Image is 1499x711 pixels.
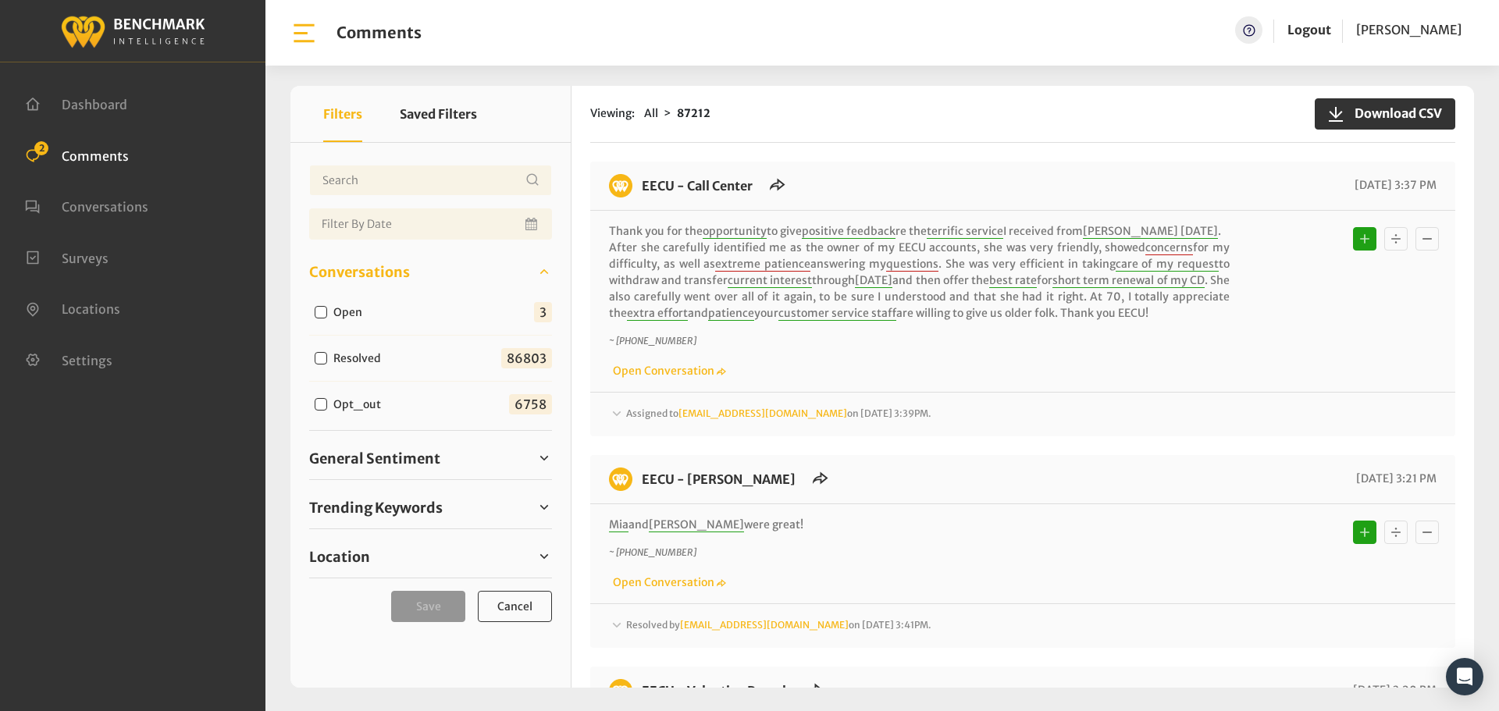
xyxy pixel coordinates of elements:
[25,95,127,111] a: Dashboard
[1315,98,1455,130] button: Download CSV
[509,394,552,414] span: 6758
[778,306,896,321] span: customer service staff
[309,165,552,196] input: Username
[609,517,628,532] span: Mia
[649,517,744,532] span: [PERSON_NAME]
[62,148,129,163] span: Comments
[60,12,205,50] img: benchmark
[703,224,767,239] span: opportunity
[609,467,632,491] img: benchmark
[632,467,805,491] h6: EECU - Clovis West
[309,208,552,240] input: Date range input field
[1349,683,1437,697] span: [DATE] 3:20 PM
[609,223,1230,322] p: Thank you for the to give re the I received from . After she carefully identified me as the owner...
[534,302,552,322] span: 3
[644,106,658,120] span: All
[501,348,552,368] span: 86803
[626,407,931,419] span: Assigned to on [DATE] 3:39PM.
[715,257,810,272] span: extreme patience
[25,147,129,162] a: Comments 2
[309,545,552,568] a: Location
[336,23,422,42] h1: Comments
[609,679,632,702] img: benchmark
[309,496,552,519] a: Trending Keywords
[1052,273,1205,288] span: short term renewal of my CD
[609,546,696,558] i: ~ [PHONE_NUMBER]
[62,97,127,112] span: Dashboard
[315,398,327,411] input: Opt_out
[400,86,477,142] button: Saved Filters
[927,224,1003,239] span: terrific service
[323,86,362,142] button: Filters
[802,224,895,239] span: positive feedback
[62,301,120,317] span: Locations
[25,300,120,315] a: Locations
[1349,517,1443,548] div: Basic example
[25,249,109,265] a: Surveys
[315,306,327,318] input: Open
[1345,104,1442,123] span: Download CSV
[855,273,892,288] span: [DATE]
[642,683,790,699] a: EECU - Valentine Branch
[609,617,1437,635] div: Resolved by[EMAIL_ADDRESS][DOMAIN_NAME]on [DATE] 3:41PM.
[1145,240,1193,255] span: concerns
[677,106,710,120] strong: 87212
[522,208,543,240] button: Open Calendar
[728,273,812,288] span: current interest
[590,105,635,122] span: Viewing:
[609,575,726,589] a: Open Conversation
[328,350,393,367] label: Resolved
[290,20,318,47] img: bar
[1116,257,1219,272] span: care of my request
[309,260,552,283] a: Conversations
[328,396,393,413] label: Opt_out
[309,497,443,518] span: Trending Keywords
[627,306,688,321] span: extra effort
[25,351,112,367] a: Settings
[62,352,112,368] span: Settings
[1351,178,1437,192] span: [DATE] 3:37 PM
[609,405,1437,424] div: Assigned to[EMAIL_ADDRESS][DOMAIN_NAME]on [DATE] 3:39PM.
[1352,471,1437,485] span: [DATE] 3:21 PM
[1356,16,1462,44] a: [PERSON_NAME]
[1349,223,1443,254] div: Basic example
[632,174,762,197] h6: EECU - Call Center
[62,199,148,215] span: Conversations
[609,517,1230,533] p: and were great!
[632,679,799,702] h6: EECU - Valentine Branch
[309,546,370,567] span: Location
[1356,22,1462,37] span: [PERSON_NAME]
[1083,224,1218,239] span: [PERSON_NAME] [DATE]
[478,591,552,622] button: Cancel
[1287,22,1331,37] a: Logout
[309,448,440,469] span: General Sentiment
[886,257,938,272] span: questions
[309,261,410,283] span: Conversations
[708,306,754,321] span: patience
[34,141,48,155] span: 2
[626,619,931,631] span: Resolved by on [DATE] 3:41PM.
[328,304,375,321] label: Open
[642,178,753,194] a: EECU - Call Center
[1287,16,1331,44] a: Logout
[1446,658,1483,695] div: Open Intercom Messenger
[62,250,109,265] span: Surveys
[609,364,726,378] a: Open Conversation
[609,174,632,197] img: benchmark
[989,273,1037,288] span: best rate
[309,446,552,470] a: General Sentiment
[25,197,148,213] a: Conversations
[680,619,849,631] a: [EMAIL_ADDRESS][DOMAIN_NAME]
[315,352,327,364] input: Resolved
[642,471,796,487] a: EECU - [PERSON_NAME]
[678,407,847,419] a: [EMAIL_ADDRESS][DOMAIN_NAME]
[609,335,696,347] i: ~ [PHONE_NUMBER]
